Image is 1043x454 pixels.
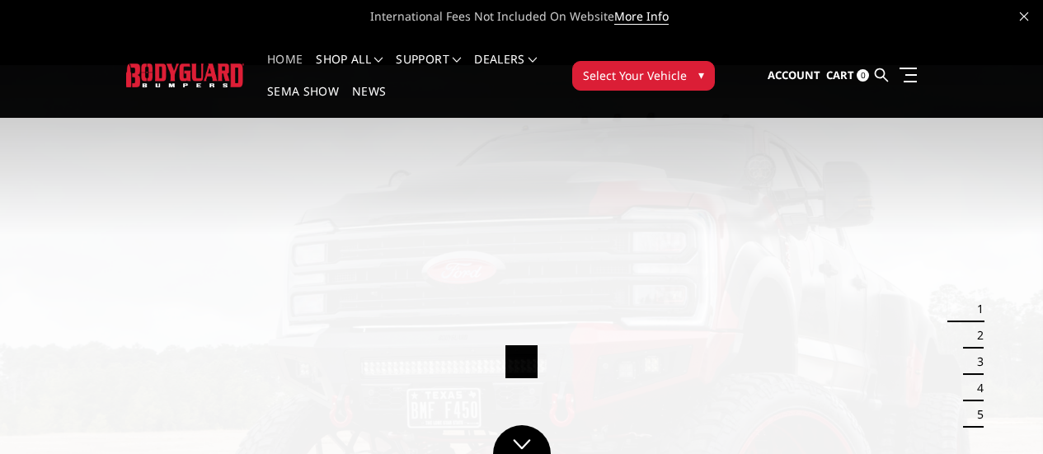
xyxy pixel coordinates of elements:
[826,54,869,98] a: Cart 0
[857,69,869,82] span: 0
[967,296,984,322] button: 1 of 5
[967,401,984,428] button: 5 of 5
[583,67,687,84] span: Select Your Vehicle
[267,86,339,118] a: SEMA Show
[396,54,461,86] a: Support
[474,54,537,86] a: Dealers
[768,54,820,98] a: Account
[572,61,715,91] button: Select Your Vehicle
[768,68,820,82] span: Account
[126,63,244,87] img: BODYGUARD BUMPERS
[316,54,383,86] a: shop all
[967,322,984,349] button: 2 of 5
[352,86,386,118] a: News
[698,66,704,83] span: ▾
[267,54,303,86] a: Home
[614,8,669,25] a: More Info
[493,425,551,454] a: Click to Down
[967,349,984,375] button: 3 of 5
[826,68,854,82] span: Cart
[967,375,984,401] button: 4 of 5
